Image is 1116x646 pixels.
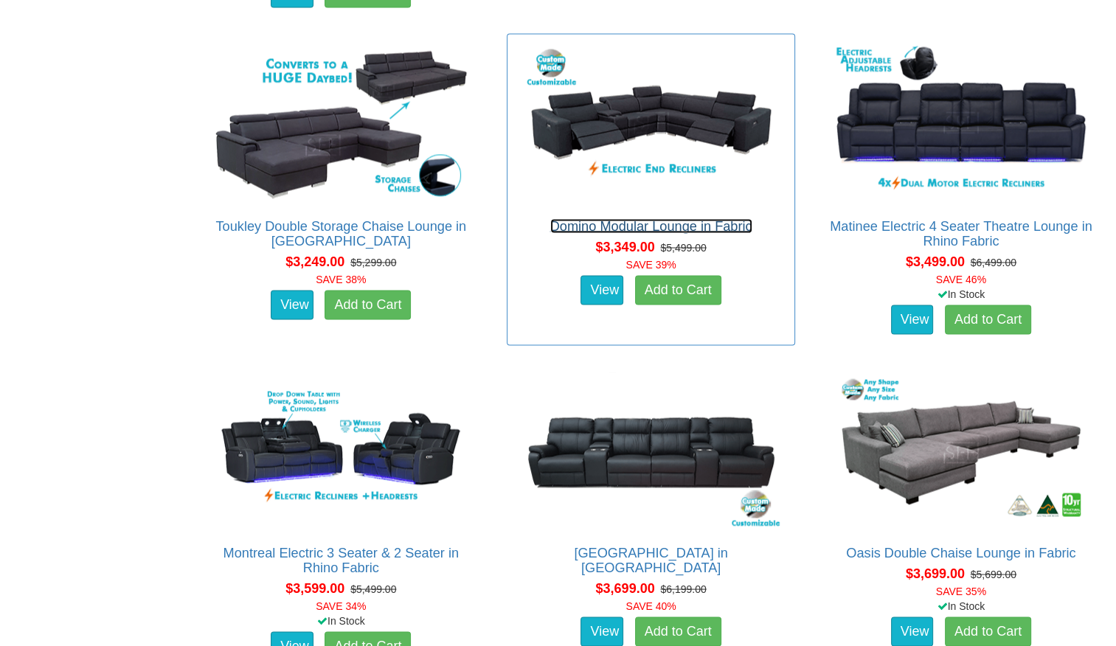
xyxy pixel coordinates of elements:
[285,254,344,268] span: $3,249.00
[580,617,623,646] a: View
[971,256,1016,268] del: $6,499.00
[814,286,1108,301] div: In Stock
[828,41,1094,204] img: Matinee Electric 4 Seater Theatre Lounge in Rhino Fabric
[635,617,721,646] a: Add to Cart
[350,256,396,268] del: $5,299.00
[550,218,752,233] a: Domino Modular Lounge in Fabric
[519,368,784,530] img: Denver Theatre Lounge in Fabric
[574,545,728,574] a: [GEOGRAPHIC_DATA] in [GEOGRAPHIC_DATA]
[814,598,1108,613] div: In Stock
[580,275,623,305] a: View
[936,273,986,285] font: SAVE 46%
[625,258,676,270] font: SAVE 39%
[906,254,965,268] span: $3,499.00
[625,600,676,611] font: SAVE 40%
[828,368,1094,530] img: Oasis Double Chaise Lounge in Fabric
[660,241,706,253] del: $5,499.00
[194,613,488,628] div: In Stock
[215,218,466,248] a: Toukley Double Storage Chaise Lounge in [GEOGRAPHIC_DATA]
[316,600,366,611] font: SAVE 34%
[891,305,934,334] a: View
[846,545,1075,560] a: Oasis Double Chaise Lounge in Fabric
[208,41,474,204] img: Toukley Double Storage Chaise Lounge in Fabric
[595,580,654,595] span: $3,699.00
[971,568,1016,580] del: $5,699.00
[350,583,396,594] del: $5,499.00
[223,545,459,574] a: Montreal Electric 3 Seater & 2 Seater in Rhino Fabric
[945,305,1031,334] a: Add to Cart
[271,290,313,319] a: View
[830,218,1092,248] a: Matinee Electric 4 Seater Theatre Lounge in Rhino Fabric
[906,566,965,580] span: $3,699.00
[635,275,721,305] a: Add to Cart
[325,290,411,319] a: Add to Cart
[519,41,784,204] img: Domino Modular Lounge in Fabric
[891,617,934,646] a: View
[945,617,1031,646] a: Add to Cart
[595,239,654,254] span: $3,349.00
[316,273,366,285] font: SAVE 38%
[660,583,706,594] del: $6,199.00
[285,580,344,595] span: $3,599.00
[936,585,986,597] font: SAVE 35%
[208,368,474,530] img: Montreal Electric 3 Seater & 2 Seater in Rhino Fabric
